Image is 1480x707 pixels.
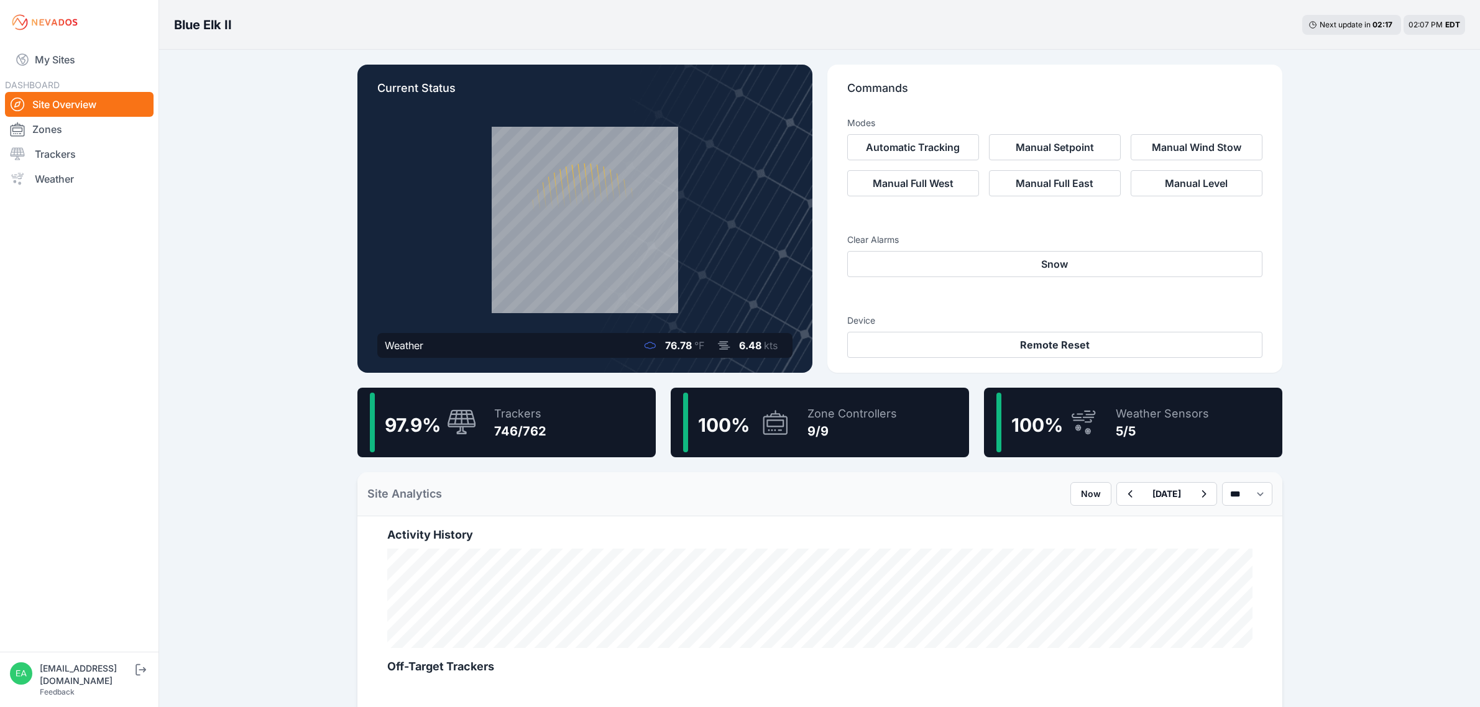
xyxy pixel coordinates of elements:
[847,314,1262,327] h3: Device
[847,332,1262,358] button: Remote Reset
[847,134,979,160] button: Automatic Tracking
[1409,20,1443,29] span: 02:07 PM
[1116,405,1209,422] div: Weather Sensors
[387,526,1252,544] h2: Activity History
[1320,20,1371,29] span: Next update in
[5,142,154,166] a: Trackers
[387,658,1252,675] h2: Off-Target Trackers
[847,234,1262,246] h3: Clear Alarms
[1116,422,1209,440] div: 5/5
[671,388,969,457] a: 100%Zone Controllers9/9
[10,12,80,32] img: Nevados
[385,414,441,436] span: 97.9 %
[694,339,704,352] span: °F
[494,405,546,422] div: Trackers
[385,338,423,353] div: Weather
[1131,170,1262,196] button: Manual Level
[847,170,979,196] button: Manual Full West
[698,414,750,436] span: 100 %
[5,117,154,142] a: Zones
[5,45,154,75] a: My Sites
[807,422,897,440] div: 9/9
[847,117,875,129] h3: Modes
[847,80,1262,107] p: Commands
[989,134,1121,160] button: Manual Setpoint
[984,388,1282,457] a: 100%Weather Sensors5/5
[1011,414,1063,436] span: 100 %
[807,405,897,422] div: Zone Controllers
[665,339,692,352] span: 76.78
[847,251,1262,277] button: Snow
[377,80,793,107] p: Current Status
[1070,482,1111,506] button: Now
[5,92,154,117] a: Site Overview
[1372,20,1395,30] div: 02 : 17
[1131,134,1262,160] button: Manual Wind Stow
[40,687,75,696] a: Feedback
[989,170,1121,196] button: Manual Full East
[739,339,761,352] span: 6.48
[1142,483,1191,505] button: [DATE]
[494,422,546,440] div: 746/762
[10,662,32,685] img: eamon@nevados.solar
[357,388,656,457] a: 97.9%Trackers746/762
[174,16,232,34] h3: Blue Elk II
[367,485,442,503] h2: Site Analytics
[174,9,232,41] nav: Breadcrumb
[5,80,60,90] span: DASHBOARD
[40,662,133,687] div: [EMAIL_ADDRESS][DOMAIN_NAME]
[1445,20,1460,29] span: EDT
[5,166,154,191] a: Weather
[764,339,778,352] span: kts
